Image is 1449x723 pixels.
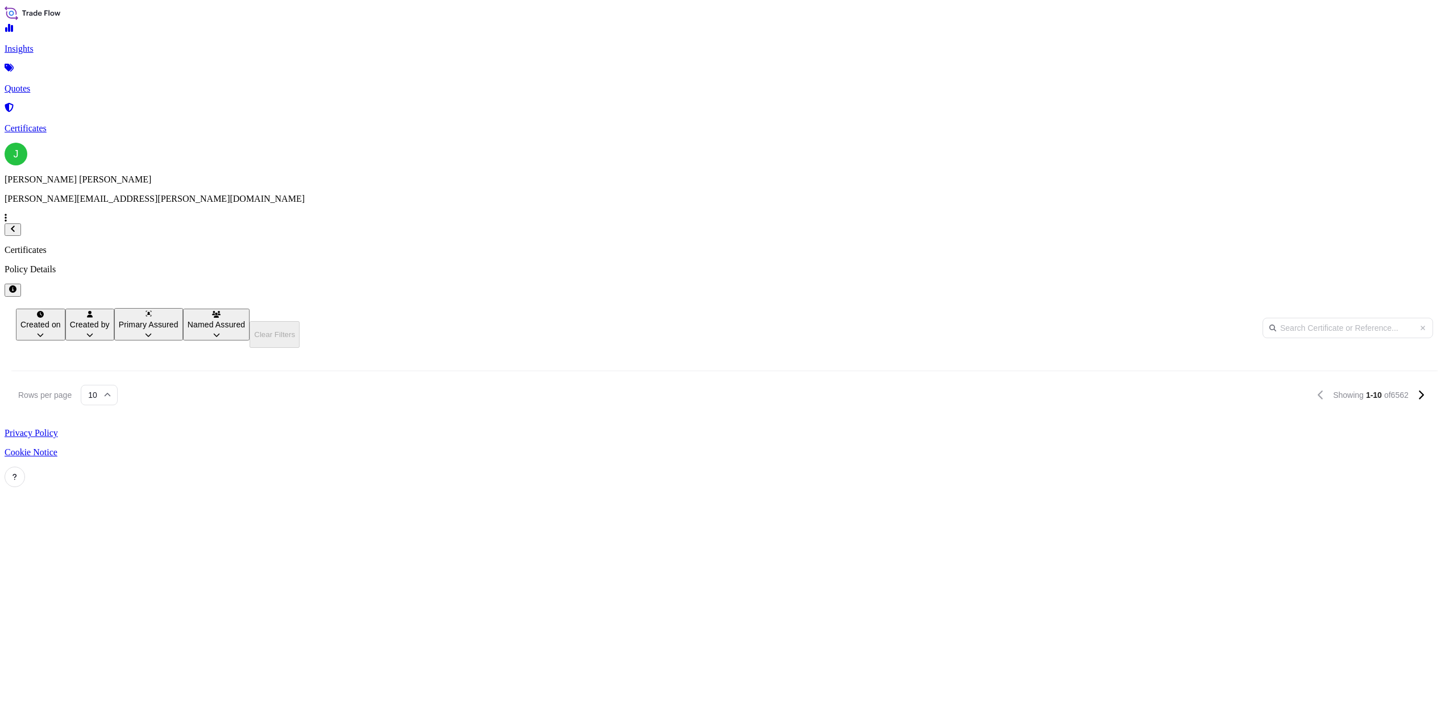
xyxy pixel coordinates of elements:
p: Certificates [5,123,1444,134]
button: distributor Filter options [114,308,183,340]
span: Showing [1333,389,1364,401]
a: Insights [5,24,1444,54]
p: Certificates [5,245,1444,255]
button: cargoOwner Filter options [183,309,250,340]
p: Clear Filters [254,330,295,339]
span: of 6562 [1384,389,1409,401]
p: Primary Assured [119,319,178,330]
input: Search Certificate or Reference... [1263,318,1433,338]
a: Privacy Policy [5,428,1444,438]
p: [PERSON_NAME] [PERSON_NAME] [5,174,1444,185]
a: Certificates [5,104,1444,134]
a: Quotes [5,64,1444,94]
p: Created on [20,319,61,330]
p: Named Assured [188,319,246,330]
p: Insights [5,44,1444,54]
p: [PERSON_NAME][EMAIL_ADDRESS][PERSON_NAME][DOMAIN_NAME] [5,194,1444,204]
span: Rows per page [18,389,72,401]
p: Policy Details [5,264,1444,275]
p: Quotes [5,84,1444,94]
button: Clear Filters [250,321,300,348]
button: createdOn Filter options [16,309,65,340]
span: 1-10 [1366,389,1382,401]
span: J [14,148,19,160]
button: createdBy Filter options [65,309,114,340]
a: Cookie Notice [5,447,1444,458]
p: Created by [70,319,110,330]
